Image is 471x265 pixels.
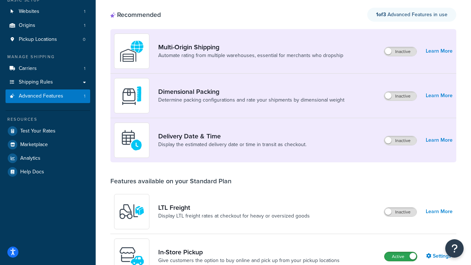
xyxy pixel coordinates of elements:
[384,47,417,56] label: Inactive
[20,155,40,162] span: Analytics
[385,252,417,261] label: Active
[19,36,57,43] span: Pickup Locations
[426,46,453,56] a: Learn More
[83,36,85,43] span: 0
[6,19,90,32] a: Origins1
[158,212,310,220] a: Display LTL freight rates at checkout for heavy or oversized goods
[20,169,44,175] span: Help Docs
[19,8,39,15] span: Websites
[6,33,90,46] li: Pickup Locations
[6,5,90,18] li: Websites
[6,75,90,89] a: Shipping Rules
[158,43,343,51] a: Multi-Origin Shipping
[84,66,85,72] span: 1
[6,116,90,123] div: Resources
[6,62,90,75] a: Carriers1
[426,206,453,217] a: Learn More
[119,127,145,153] img: gfkeb5ejjkALwAAAABJRU5ErkJggg==
[6,152,90,165] a: Analytics
[384,208,417,216] label: Inactive
[119,38,145,64] img: WatD5o0RtDAAAAAElFTkSuQmCC
[19,22,35,29] span: Origins
[110,11,161,19] div: Recommended
[19,79,53,85] span: Shipping Rules
[20,128,56,134] span: Test Your Rates
[158,132,307,140] a: Delivery Date & Time
[119,199,145,225] img: y79ZsPf0fXUFUhFXDzUgf+ktZg5F2+ohG75+v3d2s1D9TjoU8PiyCIluIjV41seZevKCRuEjTPPOKHJsQcmKCXGdfprl3L4q7...
[384,92,417,100] label: Inactive
[158,204,310,212] a: LTL Freight
[6,19,90,32] li: Origins
[6,89,90,103] a: Advanced Features1
[6,165,90,179] a: Help Docs
[19,93,63,99] span: Advanced Features
[6,62,90,75] li: Carriers
[119,83,145,109] img: DTVBYsAAAAAASUVORK5CYII=
[445,239,464,258] button: Open Resource Center
[19,66,37,72] span: Carriers
[6,124,90,138] a: Test Your Rates
[84,22,85,29] span: 1
[376,11,447,18] span: Advanced Features in use
[6,138,90,151] a: Marketplace
[158,257,340,264] a: Give customers the option to buy online and pick up from your pickup locations
[426,91,453,101] a: Learn More
[426,135,453,145] a: Learn More
[84,8,85,15] span: 1
[84,93,85,99] span: 1
[158,52,343,59] a: Automate rating from multiple warehouses, essential for merchants who dropship
[20,142,48,148] span: Marketplace
[6,89,90,103] li: Advanced Features
[6,54,90,60] div: Manage Shipping
[6,5,90,18] a: Websites1
[384,136,417,145] label: Inactive
[158,96,344,104] a: Determine packing configurations and rate your shipments by dimensional weight
[158,248,340,256] a: In-Store Pickup
[110,177,231,185] div: Features available on your Standard Plan
[158,141,307,148] a: Display the estimated delivery date or time in transit as checkout.
[158,88,344,96] a: Dimensional Packing
[426,251,453,261] a: Settings
[6,33,90,46] a: Pickup Locations0
[376,11,386,18] strong: 1 of 3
